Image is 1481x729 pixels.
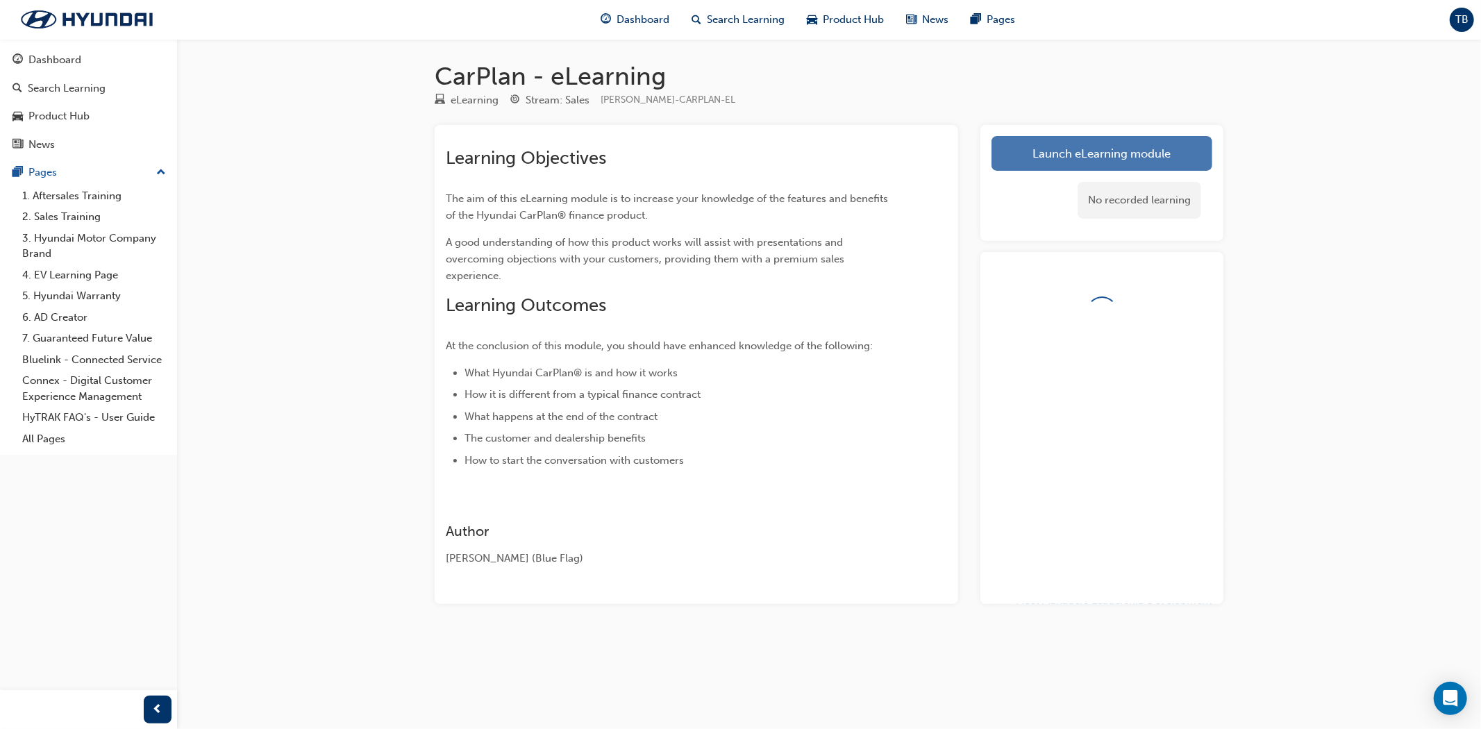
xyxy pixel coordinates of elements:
[12,110,23,123] span: car-icon
[28,137,55,153] div: News
[1450,8,1474,32] button: TB
[28,165,57,181] div: Pages
[510,94,520,107] span: target-icon
[823,12,885,28] span: Product Hub
[987,12,1016,28] span: Pages
[960,6,1027,34] a: pages-iconPages
[451,92,499,108] div: eLearning
[17,407,171,428] a: HyTRAK FAQ's - User Guide
[510,92,589,109] div: Stream
[446,551,897,567] div: [PERSON_NAME] (Blue Flag)
[465,432,646,444] span: The customer and dealership benefits
[17,285,171,307] a: 5. Hyundai Warranty
[17,185,171,207] a: 1. Aftersales Training
[28,81,106,97] div: Search Learning
[6,47,171,73] a: Dashboard
[465,410,658,423] span: What happens at the end of the contract
[896,6,960,34] a: news-iconNews
[692,11,702,28] span: search-icon
[601,11,612,28] span: guage-icon
[12,139,23,151] span: news-icon
[7,5,167,34] img: Trak
[601,94,735,106] span: Learning resource code
[17,228,171,265] a: 3. Hyundai Motor Company Brand
[907,11,917,28] span: news-icon
[28,108,90,124] div: Product Hub
[12,167,23,179] span: pages-icon
[17,206,171,228] a: 2. Sales Training
[17,307,171,328] a: 6. AD Creator
[465,454,684,467] span: How to start the conversation with customers
[465,388,701,401] span: How it is different from a typical finance contract
[446,340,873,352] span: At the conclusion of this module, you should have enhanced knowledge of the following:
[1434,682,1467,715] div: Open Intercom Messenger
[446,192,891,221] span: The aim of this eLearning module is to increase your knowledge of the features and benefits of th...
[6,76,171,101] a: Search Learning
[923,12,949,28] span: News
[465,367,678,379] span: What Hyundai CarPlan® is and how it works
[708,12,785,28] span: Search Learning
[796,6,896,34] a: car-iconProduct Hub
[6,160,171,185] button: Pages
[28,52,81,68] div: Dashboard
[590,6,681,34] a: guage-iconDashboard
[17,370,171,407] a: Connex - Digital Customer Experience Management
[435,61,1223,92] h1: CarPlan - eLearning
[526,92,589,108] div: Stream: Sales
[153,701,163,719] span: prev-icon
[971,11,982,28] span: pages-icon
[446,523,897,539] h3: Author
[12,54,23,67] span: guage-icon
[17,328,171,349] a: 7. Guaranteed Future Value
[681,6,796,34] a: search-iconSearch Learning
[6,132,171,158] a: News
[17,265,171,286] a: 4. EV Learning Page
[156,164,166,182] span: up-icon
[991,136,1212,171] a: Launch eLearning module
[1455,12,1469,28] span: TB
[17,428,171,450] a: All Pages
[446,236,847,282] span: A good understanding of how this product works will assist with presentations and overcoming obje...
[446,294,606,316] span: Learning Outcomes
[1078,182,1201,219] div: No recorded learning
[435,92,499,109] div: Type
[808,11,818,28] span: car-icon
[435,94,445,107] span: learningResourceType_ELEARNING-icon
[17,349,171,371] a: Bluelink - Connected Service
[6,44,171,160] button: DashboardSearch LearningProduct HubNews
[617,12,670,28] span: Dashboard
[6,103,171,129] a: Product Hub
[446,147,606,169] span: Learning Objectives
[12,83,22,95] span: search-icon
